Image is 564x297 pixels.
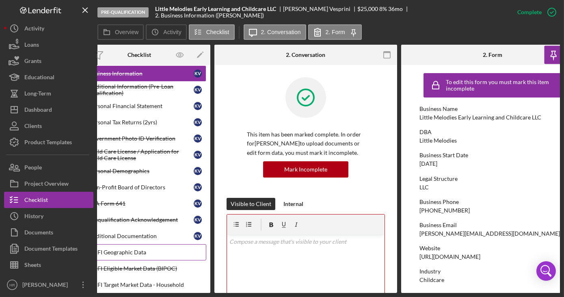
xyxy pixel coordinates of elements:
[284,161,327,178] div: Mark Incomplete
[194,151,202,159] div: K V
[326,29,345,35] label: 2. Form
[24,102,52,120] div: Dashboard
[24,159,42,178] div: People
[4,159,93,176] button: People
[24,208,43,226] div: History
[194,86,202,94] div: K V
[24,53,41,71] div: Grants
[419,114,541,121] div: Little Melodies Early Learning and Childcare LLC
[89,135,194,142] div: Government Photo ID Verification
[72,147,206,163] a: Child Care License / Application for Child Care LicenseKV
[72,260,206,277] a: CDFI Eligible Market Data (BIPOC)
[24,37,39,55] div: Loans
[388,6,403,12] div: 36 mo
[146,24,186,40] button: Activity
[24,85,51,104] div: Long-Term
[194,199,202,208] div: K V
[4,176,93,192] button: Project Overview
[89,249,206,256] div: CDFI Geographic Data
[227,198,275,210] button: Visible to Client
[419,277,444,283] div: Childcare
[419,184,429,191] div: LLC
[72,130,206,147] a: Government Photo ID VerificationKV
[72,98,206,114] a: Personal Financial StatementKV
[4,224,93,241] button: Documents
[4,85,93,102] button: Long-Term
[127,52,151,58] div: Checklist
[308,24,362,40] button: 2. Form
[24,69,54,87] div: Educational
[4,257,93,273] button: Sheets
[24,192,48,210] div: Checklist
[72,114,206,130] a: Personal Tax Returns (2yrs)KV
[24,257,41,275] div: Sheets
[536,261,556,281] div: Open Intercom Messenger
[4,241,93,257] a: Document Templates
[24,118,42,136] div: Clients
[419,230,560,237] div: [PERSON_NAME][EMAIL_ADDRESS][DOMAIN_NAME]
[89,103,194,109] div: Personal Financial Statement
[89,200,194,207] div: SBA Form 641
[483,52,502,58] div: 2. Form
[20,277,73,295] div: [PERSON_NAME]
[72,212,206,228] a: Prequalification AcknowledgementKV
[89,265,206,272] div: CDFI Eligible Market Data (BIPOC)
[419,137,457,144] div: Little Melodies
[89,168,194,174] div: Personal Demographics
[247,130,365,157] p: This item has been marked complete. In order for [PERSON_NAME] to upload documents or edit form d...
[379,6,387,12] div: 8 %
[4,192,93,208] button: Checklist
[357,5,378,12] span: $25,000
[4,208,93,224] button: History
[194,102,202,110] div: K V
[231,198,271,210] div: Visible to Client
[263,161,348,178] button: Mark Incomplete
[194,183,202,191] div: K V
[97,24,144,40] button: Overview
[194,134,202,143] div: K V
[163,29,181,35] label: Activity
[4,118,93,134] a: Clients
[279,198,307,210] button: Internal
[419,254,480,260] div: [URL][DOMAIN_NAME]
[89,217,194,223] div: Prequalification Acknowledgement
[4,53,93,69] a: Grants
[72,244,206,260] a: CDFI Geographic Data
[4,37,93,53] button: Loans
[24,176,69,194] div: Project Overview
[72,163,206,179] a: Personal DemographicsKV
[517,4,542,20] div: Complete
[286,52,326,58] div: 2. Conversation
[72,277,206,293] a: CDFI Target Market Data - Household
[89,83,194,96] div: Additional Information (Pre-Loan Qualification)
[419,160,437,167] div: [DATE]
[4,20,93,37] a: Activity
[89,233,194,239] div: Additional Documentation
[72,179,206,195] a: Non-Profit Board of DirectorsKV
[24,20,44,39] div: Activity
[24,224,53,243] div: Documents
[89,70,194,77] div: Business Information
[194,69,202,78] div: K V
[72,65,206,82] a: Business InformationKV
[194,118,202,126] div: K V
[509,4,560,20] button: Complete
[194,167,202,175] div: K V
[72,82,206,98] a: Additional Information (Pre-Loan Qualification)KV
[72,228,206,244] a: Additional DocumentationKV
[155,6,276,12] b: Little Melodies Early Learning and Childcare LLC
[189,24,235,40] button: Checklist
[206,29,229,35] label: Checklist
[4,69,93,85] button: Educational
[4,134,93,150] button: Product Templates
[283,198,303,210] div: Internal
[4,277,93,293] button: HR[PERSON_NAME]
[89,184,194,191] div: Non-Profit Board of Directors
[89,282,206,288] div: CDFI Target Market Data - Household
[194,216,202,224] div: K V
